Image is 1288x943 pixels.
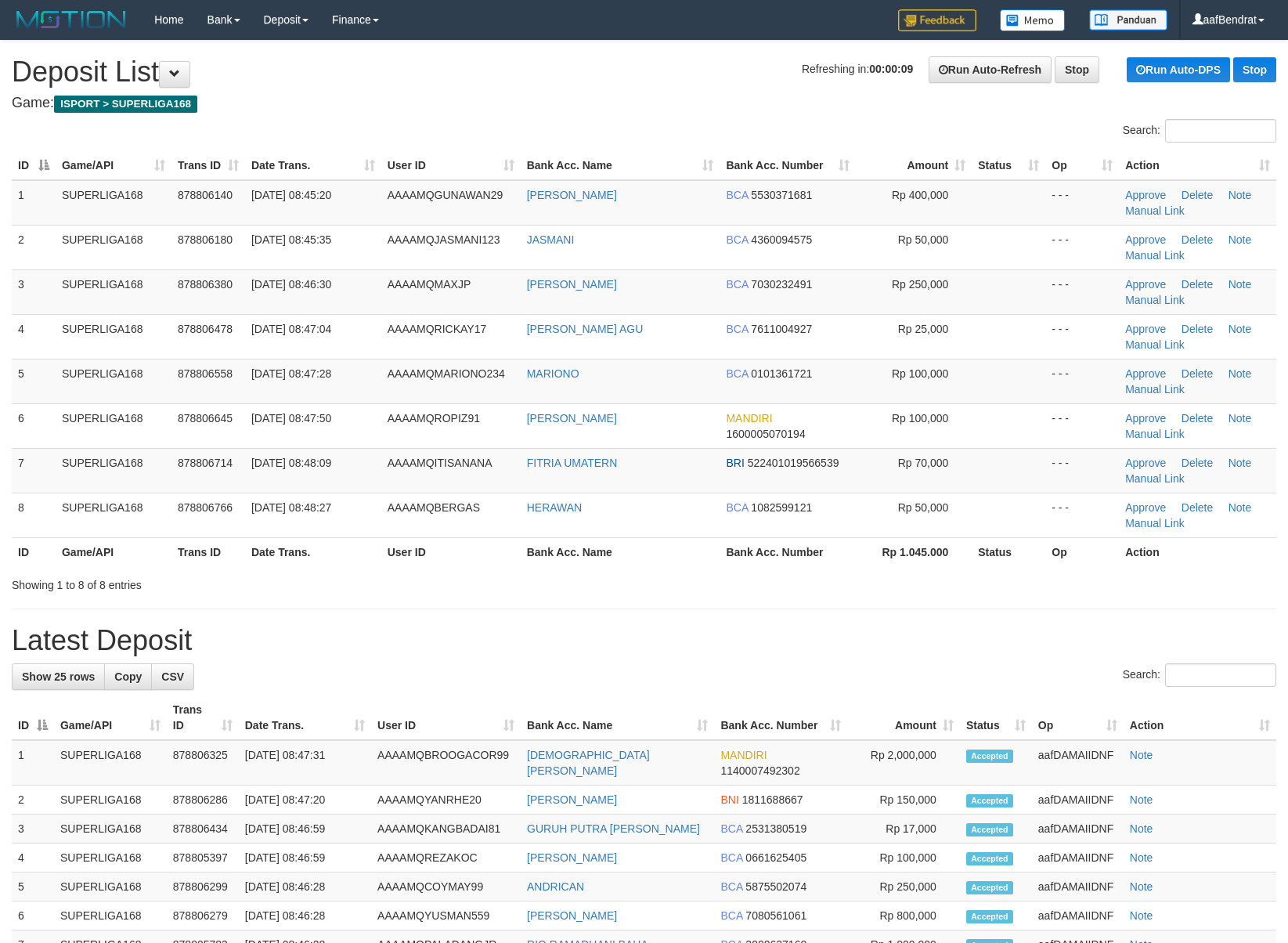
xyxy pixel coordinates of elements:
[12,493,56,537] td: 8
[1125,367,1166,380] a: Approve
[1130,749,1153,761] a: Note
[167,844,239,873] td: 878805397
[847,873,960,901] td: Rp 250,000
[388,233,500,246] span: AAAAMQJASMANI123
[171,151,245,180] th: Trans ID: activate to sort column ascending
[972,151,1045,180] th: Status: activate to sort column ascending
[527,412,617,425] a: [PERSON_NAME]
[898,9,976,31] img: Feedback.jpg
[847,696,960,740] th: Amount: activate to sort column ascending
[371,786,521,815] td: AAAAMQYANRHE20
[1125,383,1185,396] a: Manual Link
[726,428,805,440] span: Copy 1600005070194 to clipboard
[1130,880,1153,893] a: Note
[1125,294,1185,306] a: Manual Link
[726,323,748,335] span: BCA
[1045,448,1119,493] td: - - -
[1000,9,1066,31] img: Button%20Memo.svg
[56,225,171,269] td: SUPERLIGA168
[1228,457,1252,469] a: Note
[527,851,617,864] a: [PERSON_NAME]
[178,501,233,514] span: 878806766
[371,901,521,930] td: AAAAMQYUSMAN559
[802,63,913,75] span: Refreshing in:
[12,56,1276,88] h1: Deposit List
[388,278,471,291] span: AAAAMQMAXJP
[12,663,105,690] a: Show 25 rows
[178,412,233,425] span: 878806645
[720,764,799,777] span: Copy 1140007492302 to clipboard
[726,412,772,425] span: MANDIRI
[1125,278,1166,291] a: Approve
[751,278,812,291] span: Copy 7030232491 to clipboard
[381,151,521,180] th: User ID: activate to sort column ascending
[1228,189,1252,201] a: Note
[12,625,1276,656] h1: Latest Deposit
[239,901,371,930] td: [DATE] 08:46:28
[1119,151,1276,180] th: Action: activate to sort column ascending
[114,670,142,683] span: Copy
[251,457,331,469] span: [DATE] 08:48:09
[388,412,480,425] span: AAAAMQROPIZ91
[869,63,913,75] strong: 00:00:09
[745,909,806,922] span: Copy 7080561061 to clipboard
[856,151,972,180] th: Amount: activate to sort column ascending
[54,901,167,930] td: SUPERLIGA168
[720,822,742,835] span: BCA
[1127,57,1230,82] a: Run Auto-DPS
[251,412,331,425] span: [DATE] 08:47:50
[251,233,331,246] span: [DATE] 08:45:35
[245,537,381,566] th: Date Trans.
[726,278,748,291] span: BCA
[966,852,1013,865] span: Accepted
[720,851,742,864] span: BCA
[56,314,171,359] td: SUPERLIGA168
[1228,412,1252,425] a: Note
[1045,269,1119,314] td: - - -
[527,793,617,806] a: [PERSON_NAME]
[12,151,56,180] th: ID: activate to sort column descending
[1045,537,1119,566] th: Op
[1182,233,1213,246] a: Delete
[12,448,56,493] td: 7
[54,786,167,815] td: SUPERLIGA168
[1032,873,1124,901] td: aafDAMAIIDNF
[751,323,812,335] span: Copy 7611004927 to clipboard
[751,501,812,514] span: Copy 1082599121 to clipboard
[726,233,748,246] span: BCA
[56,537,171,566] th: Game/API
[56,151,171,180] th: Game/API: activate to sort column ascending
[388,457,492,469] span: AAAAMQITISANANA
[161,670,184,683] span: CSV
[12,8,131,31] img: MOTION_logo.png
[167,815,239,844] td: 878806434
[371,815,521,844] td: AAAAMQKANGBADAI81
[726,501,748,514] span: BCA
[892,189,948,201] span: Rp 400,000
[1125,323,1166,335] a: Approve
[847,740,960,786] td: Rp 2,000,000
[1045,403,1119,448] td: - - -
[56,493,171,537] td: SUPERLIGA168
[966,750,1013,763] span: Accepted
[1045,180,1119,226] td: - - -
[1130,909,1153,922] a: Note
[54,844,167,873] td: SUPERLIGA168
[1130,822,1153,835] a: Note
[892,367,948,380] span: Rp 100,000
[12,537,56,566] th: ID
[1130,851,1153,864] a: Note
[54,815,167,844] td: SUPERLIGA168
[745,880,806,893] span: Copy 5875502074 to clipboard
[1045,225,1119,269] td: - - -
[1125,189,1166,201] a: Approve
[527,880,584,893] a: ANDRICAN
[898,457,949,469] span: Rp 70,000
[178,323,233,335] span: 878806478
[167,696,239,740] th: Trans ID: activate to sort column ascending
[54,873,167,901] td: SUPERLIGA168
[847,844,960,873] td: Rp 100,000
[1165,663,1276,687] input: Search:
[151,663,194,690] a: CSV
[1125,457,1166,469] a: Approve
